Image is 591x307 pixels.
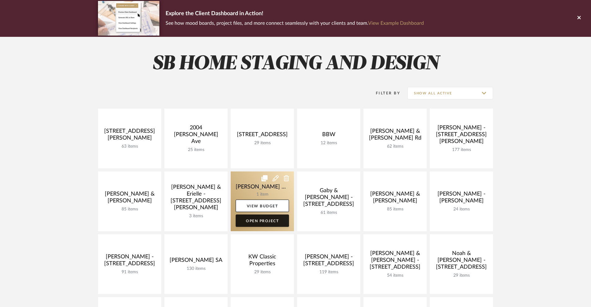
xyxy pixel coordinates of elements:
[103,191,156,207] div: [PERSON_NAME] & [PERSON_NAME]
[169,147,223,153] div: 25 items
[103,253,156,270] div: [PERSON_NAME] - [STREET_ADDRESS]
[169,184,223,214] div: [PERSON_NAME] & Erielle - [STREET_ADDRESS][PERSON_NAME]
[435,124,488,147] div: [PERSON_NAME] - [STREET_ADDRESS][PERSON_NAME]
[236,131,289,141] div: [STREET_ADDRESS]
[435,250,488,273] div: Noah & [PERSON_NAME] - [STREET_ADDRESS]
[236,200,289,212] a: View Budget
[103,144,156,149] div: 63 items
[368,144,422,149] div: 62 items
[368,191,422,207] div: [PERSON_NAME] & [PERSON_NAME]
[103,270,156,275] div: 91 items
[103,207,156,212] div: 85 items
[368,90,400,96] div: Filter By
[435,273,488,278] div: 29 items
[103,128,156,144] div: [STREET_ADDRESS][PERSON_NAME]
[169,266,223,271] div: 130 items
[236,214,289,227] a: Open Project
[368,207,422,212] div: 85 items
[302,253,355,270] div: [PERSON_NAME] - [STREET_ADDRESS]
[302,187,355,210] div: Gaby & [PERSON_NAME] -[STREET_ADDRESS]
[166,19,424,28] p: See how mood boards, project files, and more connect seamlessly with your clients and team.
[236,141,289,146] div: 29 items
[368,128,422,144] div: [PERSON_NAME] & [PERSON_NAME] Rd
[302,270,355,275] div: 119 items
[435,147,488,153] div: 177 items
[72,52,519,76] h2: SB HOME STAGING AND DESIGN
[169,257,223,266] div: [PERSON_NAME] SA
[236,270,289,275] div: 29 items
[169,124,223,147] div: 2004 [PERSON_NAME] Ave
[98,1,159,35] img: d5d033c5-7b12-40c2-a960-1ecee1989c38.png
[435,207,488,212] div: 24 items
[302,141,355,146] div: 12 items
[236,253,289,270] div: KW Classic Properties
[435,191,488,207] div: [PERSON_NAME] - [PERSON_NAME]
[169,214,223,219] div: 3 items
[302,210,355,215] div: 61 items
[166,9,424,19] p: Explore the Client Dashboard in Action!
[302,131,355,141] div: BBW
[368,21,424,26] a: View Example Dashboard
[368,250,422,273] div: [PERSON_NAME] & [PERSON_NAME] - [STREET_ADDRESS]
[368,273,422,278] div: 54 items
